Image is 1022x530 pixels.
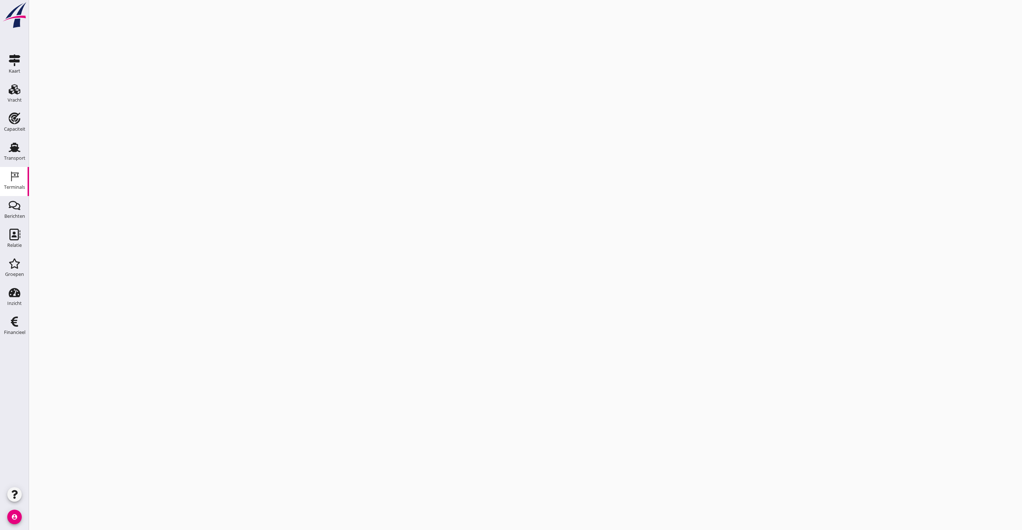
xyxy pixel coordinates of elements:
[4,156,25,160] div: Transport
[9,69,20,73] div: Kaart
[4,185,25,189] div: Terminals
[7,243,22,248] div: Relatie
[7,510,22,524] i: account_circle
[8,98,22,102] div: Vracht
[4,330,25,335] div: Financieel
[7,301,22,306] div: Inzicht
[1,2,28,29] img: logo-small.a267ee39.svg
[4,214,25,219] div: Berichten
[4,127,25,131] div: Capaciteit
[5,272,24,277] div: Groepen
